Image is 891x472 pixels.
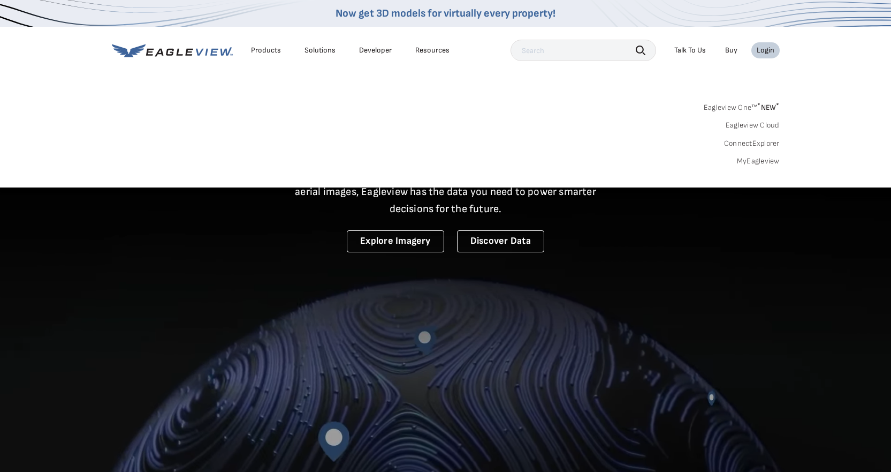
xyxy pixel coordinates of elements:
a: Buy [725,46,737,55]
a: Eagleview One™*NEW* [704,100,780,112]
a: Developer [359,46,392,55]
a: Eagleview Cloud [726,121,780,130]
div: Talk To Us [674,46,706,55]
div: Solutions [304,46,336,55]
a: ConnectExplorer [724,139,780,148]
a: MyEagleview [737,156,780,166]
a: Discover Data [457,230,544,252]
a: Explore Imagery [347,230,444,252]
a: Now get 3D models for virtually every property! [336,7,555,20]
div: Resources [415,46,450,55]
p: A new era starts here. Built on more than 3.5 billion high-resolution aerial images, Eagleview ha... [282,166,610,218]
div: Products [251,46,281,55]
div: Login [757,46,774,55]
span: NEW [757,103,779,112]
input: Search [511,40,656,61]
